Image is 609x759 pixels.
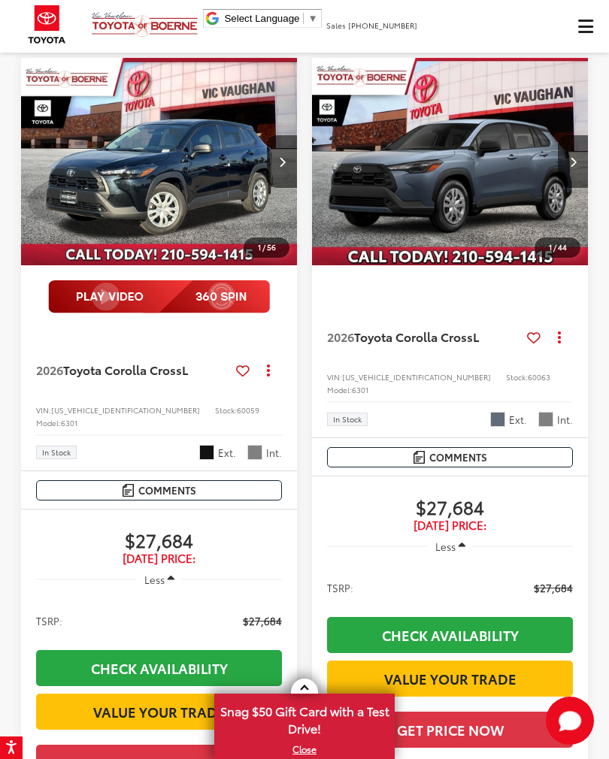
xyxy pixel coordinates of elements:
[327,384,352,395] span: Model:
[557,413,573,427] span: Int.
[327,617,573,653] a: Check Availability
[63,361,182,378] span: Toyota Corolla Cross
[552,242,558,252] span: /
[267,241,276,252] span: 56
[91,11,198,38] img: Vic Vaughan Toyota of Boerne
[490,412,505,427] span: Celestite
[224,13,317,24] a: Select Language​
[258,241,261,252] span: 1
[123,484,135,497] img: Comments
[428,533,473,560] button: Less
[144,573,165,586] span: Less
[352,384,368,395] span: 6301
[509,413,527,427] span: Ext.
[506,371,528,383] span: Stock:
[327,712,573,748] button: Get Price Now
[216,695,393,741] span: Snag $50 Gift Card with a Test Drive!
[327,580,353,595] span: TSRP:
[267,135,297,188] button: Next image
[558,331,561,343] span: dropdown dots
[247,445,262,460] span: Light Gray Fabric
[137,566,182,593] button: Less
[36,528,282,551] span: $27,684
[182,361,188,378] span: L
[342,371,491,383] span: [US_VEHICLE_IDENTIFICATION_NUMBER]
[20,58,298,267] img: 2026 Toyota Corolla Cross L
[36,613,62,628] span: TSRP:
[36,650,282,686] a: Check Availability
[138,483,196,497] span: Comments
[327,495,573,518] span: $27,684
[20,58,298,265] a: 2026 Toyota Corolla Cross L2026 Toyota Corolla Cross L2026 Toyota Corolla Cross L2026 Toyota Coro...
[36,694,282,730] a: Value Your Trade
[36,417,61,428] span: Model:
[558,241,567,252] span: 44
[348,20,417,31] span: [PHONE_NUMBER]
[308,13,317,24] span: ▼
[36,480,282,500] button: Comments
[546,697,594,745] svg: Start Chat
[327,371,342,383] span: VIN:
[333,416,362,423] span: In Stock
[266,446,282,460] span: Int.
[534,580,573,595] span: $27,684
[558,135,588,188] button: Next image
[36,404,51,416] span: VIN:
[256,357,282,383] button: Actions
[311,58,589,265] div: 2026 Toyota Corolla Cross L 0
[20,58,298,265] div: 2026 Toyota Corolla Cross L 0
[237,404,259,416] span: 60059
[354,328,473,345] span: Toyota Corolla Cross
[243,613,282,628] span: $27,684
[327,447,573,467] button: Comments
[199,445,214,460] span: Jet Black
[61,417,77,428] span: 6301
[218,446,236,460] span: Ext.
[326,20,346,31] span: Sales
[429,450,487,464] span: Comments
[36,361,230,378] a: 2026Toyota Corolla CrossL
[36,361,63,378] span: 2026
[311,58,589,265] a: 2026 Toyota Corolla Cross L2026 Toyota Corolla Cross L2026 Toyota Corolla Cross L2026 Toyota Coro...
[327,661,573,697] a: Value Your Trade
[303,13,304,24] span: ​
[549,241,552,252] span: 1
[435,540,456,553] span: Less
[48,280,270,313] img: full motion video
[327,518,573,533] span: [DATE] Price:
[215,404,237,416] span: Stock:
[224,13,299,24] span: Select Language
[36,551,282,566] span: [DATE] Price:
[547,324,573,350] button: Actions
[311,58,589,267] img: 2026 Toyota Corolla Cross L
[546,697,594,745] button: Toggle Chat Window
[42,449,71,456] span: In Stock
[327,328,354,345] span: 2026
[528,371,550,383] span: 60063
[51,404,200,416] span: [US_VEHICLE_IDENTIFICATION_NUMBER]
[267,364,270,376] span: dropdown dots
[473,328,479,345] span: L
[538,412,553,427] span: Light Gray Fabric
[327,328,521,345] a: 2026Toyota Corolla CrossL
[414,451,426,464] img: Comments
[261,242,267,252] span: /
